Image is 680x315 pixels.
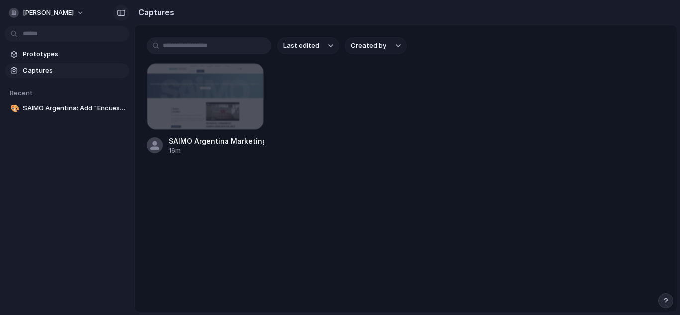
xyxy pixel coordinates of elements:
[134,6,174,18] h2: Captures
[351,41,386,51] span: Created by
[345,37,407,54] button: Created by
[23,66,125,76] span: Captures
[5,47,129,62] a: Prototypes
[169,136,264,146] div: SAIMO Argentina Marketing & Opinion Research
[5,5,89,21] button: [PERSON_NAME]
[23,104,125,113] span: SAIMO Argentina: Add "Encuestas" to "Socios" Menu
[9,104,19,113] button: 🎨
[23,49,125,59] span: Prototypes
[277,37,339,54] button: Last edited
[283,41,319,51] span: Last edited
[10,103,17,114] div: 🎨
[10,89,33,97] span: Recent
[5,63,129,78] a: Captures
[5,101,129,116] a: 🎨SAIMO Argentina: Add "Encuestas" to "Socios" Menu
[169,146,264,155] div: 16m
[23,8,74,18] span: [PERSON_NAME]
